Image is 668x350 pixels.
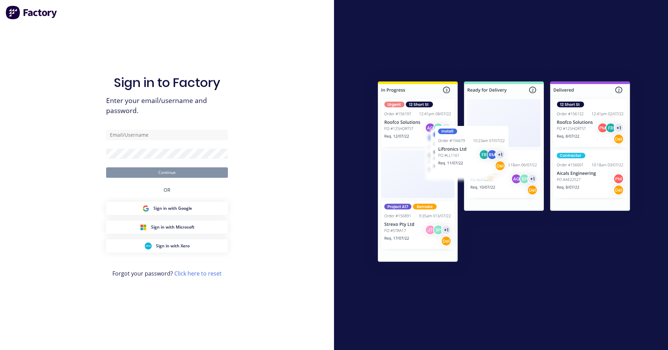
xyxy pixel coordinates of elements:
[106,221,228,234] button: Microsoft Sign inSign in with Microsoft
[142,205,149,212] img: Google Sign in
[112,269,222,278] span: Forgot your password?
[106,202,228,215] button: Google Sign inSign in with Google
[106,167,228,178] button: Continue
[106,239,228,253] button: Xero Sign inSign in with Xero
[145,242,152,249] img: Xero Sign in
[174,270,222,277] a: Click here to reset
[164,178,170,202] div: OR
[106,96,228,116] span: Enter your email/username and password.
[151,224,194,230] span: Sign in with Microsoft
[156,243,190,249] span: Sign in with Xero
[140,224,147,231] img: Microsoft Sign in
[106,130,228,140] input: Email/Username
[153,205,192,212] span: Sign in with Google
[363,67,645,278] img: Sign in
[6,6,58,19] img: Factory
[114,75,220,90] h1: Sign in to Factory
